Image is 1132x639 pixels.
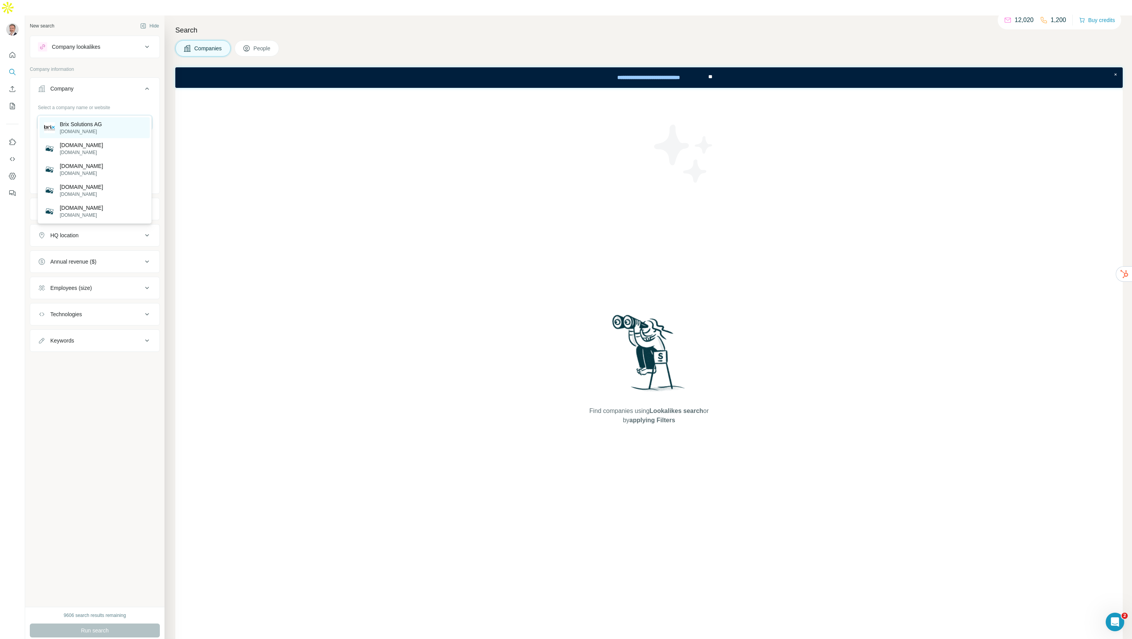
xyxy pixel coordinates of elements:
[6,82,19,96] button: Enrich CSV
[587,406,711,425] span: Find companies using or by
[50,258,96,266] div: Annual revenue ($)
[60,191,103,198] p: [DOMAIN_NAME]
[50,85,74,93] div: Company
[30,38,159,56] button: Company lookalikes
[6,48,19,62] button: Quick start
[44,185,55,196] img: adabrix.ch
[6,135,19,149] button: Use Surfe on LinkedIn
[30,22,54,29] div: New search
[649,408,703,414] span: Lookalikes search
[60,128,102,135] p: [DOMAIN_NAME]
[1079,15,1115,26] button: Buy credits
[64,612,126,619] div: 9606 search results remaining
[135,20,164,32] button: Hide
[60,183,103,191] p: [DOMAIN_NAME]
[30,79,159,101] button: Company
[6,152,19,166] button: Use Surfe API
[60,141,103,149] p: [DOMAIN_NAME]
[30,200,159,218] button: Industry
[1051,15,1066,25] p: 1,200
[60,170,103,177] p: [DOMAIN_NAME]
[60,212,103,219] p: [DOMAIN_NAME]
[60,162,103,170] p: [DOMAIN_NAME]
[50,337,74,344] div: Keywords
[30,305,159,324] button: Technologies
[30,226,159,245] button: HQ location
[30,279,159,297] button: Employees (size)
[50,310,82,318] div: Technologies
[175,25,1123,36] h4: Search
[609,313,689,399] img: Surfe Illustration - Woman searching with binoculars
[6,186,19,200] button: Feedback
[1106,613,1124,631] iframe: Intercom live chat
[44,164,55,175] img: bonbrix.ch
[6,65,19,79] button: Search
[1015,15,1034,25] p: 12,020
[194,45,223,52] span: Companies
[50,284,92,292] div: Employees (size)
[60,149,103,156] p: [DOMAIN_NAME]
[649,119,719,188] img: Surfe Illustration - Stars
[1122,613,1128,619] span: 2
[60,204,103,212] p: [DOMAIN_NAME]
[253,45,271,52] span: People
[50,231,79,239] div: HQ location
[30,331,159,350] button: Keywords
[60,120,102,128] p: Brix Solutions AG
[175,67,1123,88] iframe: Banner
[6,99,19,113] button: My lists
[38,101,152,111] div: Select a company name or website
[6,23,19,36] img: Avatar
[52,43,100,51] div: Company lookalikes
[44,122,55,133] img: Brix Solutions AG
[6,169,19,183] button: Dashboard
[30,252,159,271] button: Annual revenue ($)
[30,66,160,73] p: Company information
[44,206,55,217] img: ponbrix.ch
[44,143,55,154] img: bon-brix.ch
[629,417,675,423] span: applying Filters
